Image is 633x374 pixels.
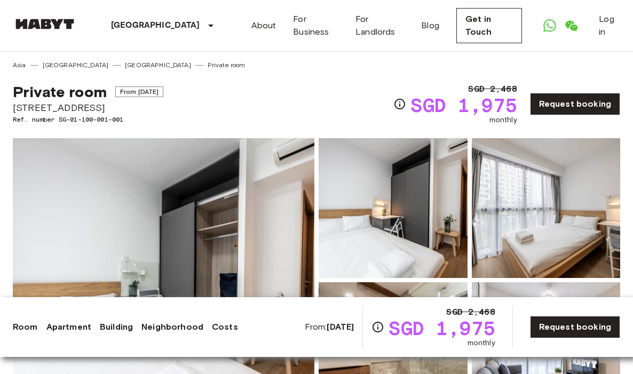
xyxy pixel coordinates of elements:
a: Room [13,321,38,333]
a: For Landlords [355,13,404,38]
p: [GEOGRAPHIC_DATA] [111,19,200,32]
a: Request booking [530,316,620,338]
span: SGD 2,468 [468,83,517,96]
a: [GEOGRAPHIC_DATA] [125,60,191,70]
span: [STREET_ADDRESS] [13,101,163,115]
span: Ref. number SG-01-100-001-001 [13,115,163,124]
span: From [DATE] [115,86,164,97]
span: From: [305,321,354,333]
span: Private room [13,83,107,101]
a: About [251,19,276,32]
span: SGD 1,975 [410,96,517,115]
svg: Check cost overview for full price breakdown. Please note that discounts apply to new joiners onl... [393,98,406,110]
a: For Business [293,13,338,38]
a: Asia [13,60,26,70]
a: Costs [212,321,238,333]
span: SGD 1,975 [389,319,495,338]
a: [GEOGRAPHIC_DATA] [43,60,109,70]
svg: Check cost overview for full price breakdown. Please note that discounts apply to new joiners onl... [371,321,384,333]
a: Log in [599,13,620,38]
span: SGD 2,468 [446,306,495,319]
a: Neighborhood [141,321,203,333]
img: Habyt [13,19,77,29]
a: Apartment [46,321,91,333]
b: [DATE] [327,322,354,332]
a: Building [100,321,133,333]
span: monthly [489,115,517,125]
a: Private room [208,60,246,70]
img: Picture of unit SG-01-100-001-001 [319,138,468,278]
a: Open WeChat [560,15,582,36]
a: Blog [421,19,439,32]
a: Request booking [530,93,620,115]
span: monthly [468,338,495,348]
a: Get in Touch [456,8,522,43]
a: Open WhatsApp [539,15,560,36]
img: Picture of unit SG-01-100-001-001 [472,138,621,278]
